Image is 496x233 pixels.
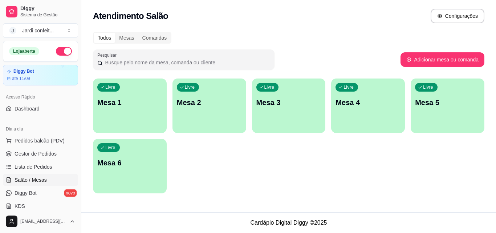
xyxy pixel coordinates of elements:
[3,148,78,160] a: Gestor de Pedidos
[15,163,52,170] span: Lista de Pedidos
[105,84,115,90] p: Livre
[411,79,484,133] button: LivreMesa 5
[103,59,270,66] input: Pesquisar
[401,52,484,67] button: Adicionar mesa ou comanda
[3,187,78,199] a: Diggy Botnovo
[3,213,78,230] button: [EMAIL_ADDRESS][DOMAIN_NAME]
[3,174,78,186] a: Salão / Mesas
[431,9,484,23] button: Configurações
[336,97,401,108] p: Mesa 4
[9,27,16,34] span: J
[15,137,65,144] span: Pedidos balcão (PDV)
[3,91,78,103] div: Acesso Rápido
[97,97,162,108] p: Mesa 1
[9,47,39,55] div: Loja aberta
[3,200,78,212] a: KDS
[115,33,138,43] div: Mesas
[264,84,275,90] p: Livre
[15,176,47,184] span: Salão / Mesas
[20,218,66,224] span: [EMAIL_ADDRESS][DOMAIN_NAME]
[93,79,167,133] button: LivreMesa 1
[105,145,115,150] p: Livre
[81,212,496,233] footer: Cardápio Digital Diggy © 2025
[138,33,171,43] div: Comandas
[22,27,54,34] div: Jardi confeit ...
[172,79,246,133] button: LivreMesa 2
[97,52,119,58] label: Pesquisar
[93,139,167,193] button: LivreMesa 6
[15,202,25,210] span: KDS
[15,150,57,157] span: Gestor de Pedidos
[3,123,78,135] div: Dia a dia
[15,105,40,112] span: Dashboard
[343,84,354,90] p: Livre
[12,76,30,81] article: até 11/09
[3,135,78,146] button: Pedidos balcão (PDV)
[3,161,78,173] a: Lista de Pedidos
[3,103,78,115] a: Dashboard
[93,10,168,22] h2: Atendimento Salão
[415,97,480,108] p: Mesa 5
[3,3,78,20] a: DiggySistema de Gestão
[56,47,72,56] button: Alterar Status
[256,97,321,108] p: Mesa 3
[20,12,75,18] span: Sistema de Gestão
[3,23,78,38] button: Select a team
[15,189,37,197] span: Diggy Bot
[331,79,405,133] button: LivreMesa 4
[97,158,162,168] p: Mesa 6
[177,97,242,108] p: Mesa 2
[13,69,34,74] article: Diggy Bot
[20,5,75,12] span: Diggy
[185,84,195,90] p: Livre
[252,79,326,133] button: LivreMesa 3
[94,33,115,43] div: Todos
[423,84,433,90] p: Livre
[3,65,78,85] a: Diggy Botaté 11/09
